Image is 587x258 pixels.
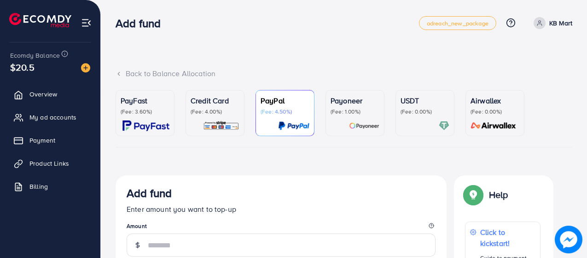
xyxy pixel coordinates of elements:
[7,154,93,173] a: Product Links
[419,16,496,30] a: adreach_new_package
[471,95,519,106] p: Airwallex
[261,95,309,106] p: PayPal
[127,204,436,215] p: Enter amount you want to top-up
[81,18,92,28] img: menu
[127,222,436,234] legend: Amount
[7,177,93,196] a: Billing
[29,136,55,145] span: Payment
[465,186,482,203] img: Popup guide
[489,189,508,200] p: Help
[331,95,379,106] p: Payoneer
[261,108,309,115] p: (Fee: 4.50%)
[278,120,309,131] img: card
[427,20,488,26] span: adreach_new_package
[7,108,93,126] a: My ad accounts
[331,108,379,115] p: (Fee: 1.00%)
[116,17,168,30] h3: Add fund
[439,120,449,131] img: card
[349,120,379,131] img: card
[29,90,57,99] span: Overview
[121,95,169,106] p: PayFast
[29,182,48,191] span: Billing
[191,108,239,115] p: (Fee: 4.00%)
[10,60,35,74] span: $20.5
[401,108,449,115] p: (Fee: 0.00%)
[203,120,239,131] img: card
[191,95,239,106] p: Credit Card
[480,227,535,249] p: Click to kickstart!
[10,51,60,60] span: Ecomdy Balance
[555,226,582,253] img: image
[81,63,90,72] img: image
[549,18,572,29] p: KB Mart
[530,17,572,29] a: KB Mart
[401,95,449,106] p: USDT
[122,120,169,131] img: card
[7,85,93,103] a: Overview
[468,120,519,131] img: card
[116,68,572,79] div: Back to Balance Allocation
[29,113,76,122] span: My ad accounts
[121,108,169,115] p: (Fee: 3.60%)
[471,108,519,115] p: (Fee: 0.00%)
[127,186,172,200] h3: Add fund
[9,13,71,27] img: logo
[29,159,69,168] span: Product Links
[7,131,93,150] a: Payment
